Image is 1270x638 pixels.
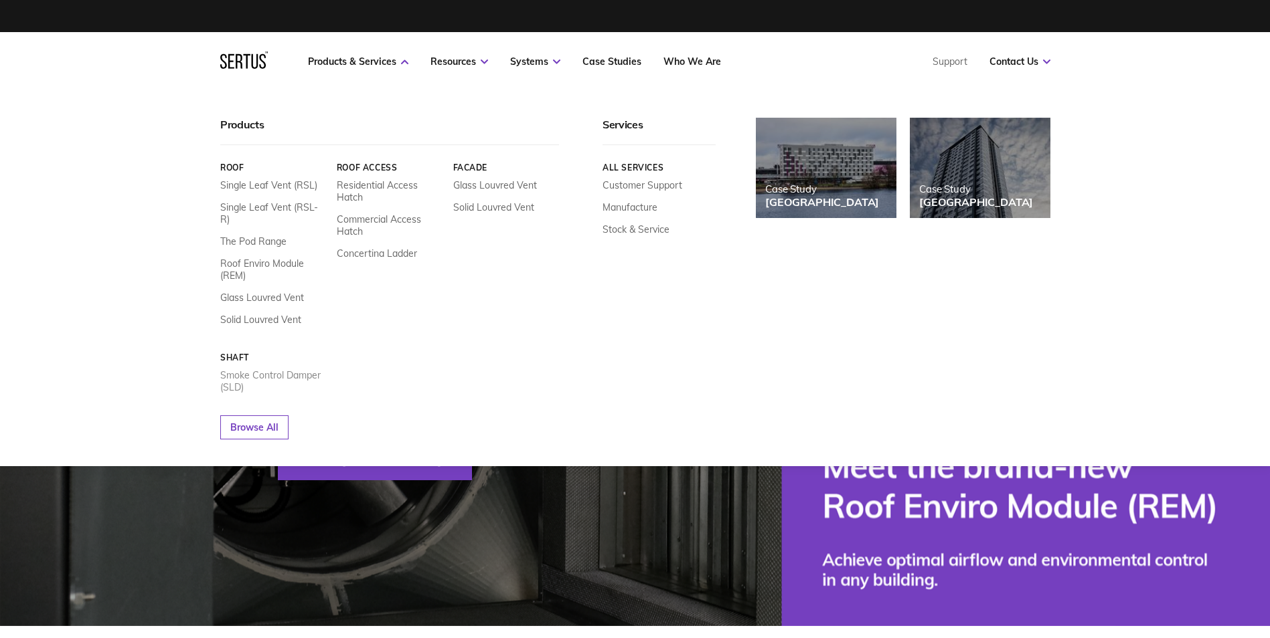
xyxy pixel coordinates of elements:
a: Case Study[GEOGRAPHIC_DATA] [910,118,1050,218]
iframe: Chat Widget [1029,483,1270,638]
a: Roof Enviro Module (REM) [220,257,327,282]
a: Products & Services [308,56,408,68]
a: Roof [220,163,327,173]
a: Roof Access [336,163,443,173]
div: [GEOGRAPHIC_DATA] [765,195,879,209]
a: Smoke Control Damper (SLD) [220,369,327,393]
a: Support [933,56,967,68]
a: Case Studies [582,56,641,68]
a: Customer Support [603,179,682,191]
div: Case Study [765,183,879,195]
a: All services [603,163,716,173]
div: Products [220,118,559,145]
a: Commercial Access Hatch [336,213,443,237]
a: Solid Louvred Vent [453,201,534,213]
a: Who We Are [663,56,721,68]
a: Resources [430,56,488,68]
a: Residential Access Hatch [336,179,443,203]
a: Systems [510,56,560,68]
a: Stock & Service [603,223,669,235]
div: [GEOGRAPHIC_DATA] [919,195,1033,209]
a: Concertina Ladder [336,247,416,259]
a: Glass Louvred Vent [220,292,304,304]
a: Browse All [220,415,289,439]
a: Case Study[GEOGRAPHIC_DATA] [756,118,896,218]
div: Case Study [919,183,1033,195]
div: Services [603,118,716,145]
a: Single Leaf Vent (RSL) [220,179,317,191]
a: Contact Us [989,56,1050,68]
a: Facade [453,163,559,173]
a: Shaft [220,352,327,362]
a: Glass Louvred Vent [453,179,536,191]
a: Single Leaf Vent (RSL-R) [220,201,327,225]
a: Solid Louvred Vent [220,314,301,326]
a: The Pod Range [220,235,287,247]
a: Manufacture [603,201,657,213]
